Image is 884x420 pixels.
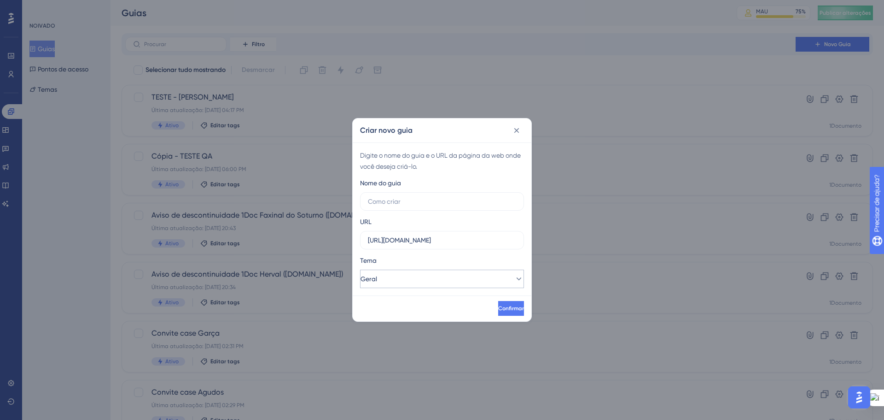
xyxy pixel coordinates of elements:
font: Tema [360,257,377,264]
font: Criar novo guia [360,126,413,135]
input: Como criar [368,196,516,207]
font: Digite o nome do guia e o URL da página da web onde você deseja criá-lo. [360,152,521,170]
font: Confirmar [498,305,524,312]
input: https://www.example.com [368,235,516,245]
iframe: Iniciador do Assistente de IA do UserGuiding [845,384,873,411]
font: Geral [361,275,377,283]
font: URL [360,218,372,225]
font: Nome do guia [360,179,401,187]
font: Precisar de ajuda? [22,4,79,11]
